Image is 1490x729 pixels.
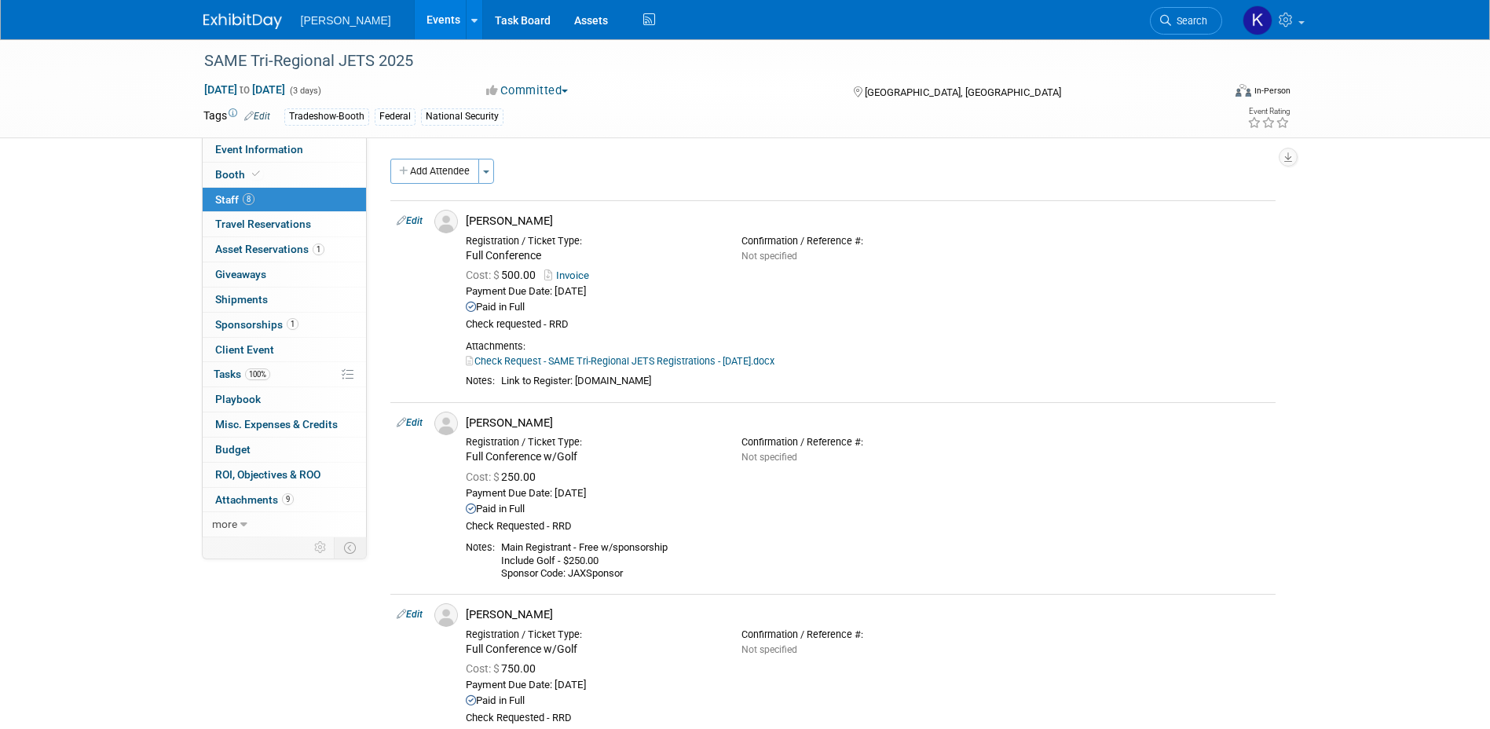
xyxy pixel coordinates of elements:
[203,362,366,386] a: Tasks100%
[466,487,1269,500] div: Payment Due Date: [DATE]
[215,193,254,206] span: Staff
[214,368,270,380] span: Tasks
[375,108,416,125] div: Federal
[334,537,366,558] td: Toggle Event Tabs
[1150,7,1222,35] a: Search
[212,518,237,530] span: more
[215,343,274,356] span: Client Event
[466,503,1269,516] div: Paid in Full
[203,163,366,187] a: Booth
[1129,82,1291,105] div: Event Format
[481,82,574,99] button: Committed
[466,375,495,387] div: Notes:
[466,269,501,281] span: Cost: $
[466,450,718,464] div: Full Conference w/Golf
[466,628,718,641] div: Registration / Ticket Type:
[203,463,366,487] a: ROI, Objectives & ROO
[421,108,503,125] div: National Security
[203,13,282,29] img: ExhibitDay
[741,644,797,655] span: Not specified
[1254,85,1290,97] div: In-Person
[466,541,495,554] div: Notes:
[203,82,286,97] span: [DATE] [DATE]
[215,268,266,280] span: Giveaways
[466,662,542,675] span: 750.00
[203,262,366,287] a: Giveaways
[466,214,1269,229] div: [PERSON_NAME]
[466,318,1269,332] div: Check requested - RRD
[245,368,270,380] span: 100%
[397,215,423,226] a: Edit
[466,694,1269,708] div: Paid in Full
[252,170,260,178] i: Booth reservation complete
[307,537,335,558] td: Personalize Event Tab Strip
[287,318,298,330] span: 1
[215,493,294,506] span: Attachments
[282,493,294,505] span: 9
[741,452,797,463] span: Not specified
[203,212,366,236] a: Travel Reservations
[466,355,774,367] a: Check Request - SAME Tri-Regional JETS Registrations - [DATE].docx
[397,417,423,428] a: Edit
[288,86,321,96] span: (3 days)
[203,137,366,162] a: Event Information
[203,412,366,437] a: Misc. Expenses & Credits
[466,679,1269,692] div: Payment Due Date: [DATE]
[434,603,458,627] img: Associate-Profile-5.png
[203,188,366,212] a: Staff8
[741,251,797,262] span: Not specified
[203,313,366,337] a: Sponsorships1
[244,111,270,122] a: Edit
[215,218,311,230] span: Travel Reservations
[466,607,1269,622] div: [PERSON_NAME]
[215,318,298,331] span: Sponsorships
[1171,15,1207,27] span: Search
[741,235,994,247] div: Confirmation / Reference #:
[466,340,1269,353] div: Attachments:
[466,643,718,657] div: Full Conference w/Golf
[313,244,324,255] span: 1
[203,108,270,126] td: Tags
[199,47,1199,75] div: SAME Tri-Regional JETS 2025
[466,520,1269,533] div: Check Requested - RRD
[215,168,263,181] span: Booth
[203,237,366,262] a: Asset Reservations1
[284,108,369,125] div: Tradeshow-Booth
[466,285,1269,299] div: Payment Due Date: [DATE]
[237,83,252,96] span: to
[215,293,268,306] span: Shipments
[741,628,994,641] div: Confirmation / Reference #:
[466,416,1269,430] div: [PERSON_NAME]
[544,269,595,281] a: Invoice
[215,143,303,156] span: Event Information
[215,468,320,481] span: ROI, Objectives & ROO
[301,14,391,27] span: [PERSON_NAME]
[466,235,718,247] div: Registration / Ticket Type:
[203,488,366,512] a: Attachments9
[1243,5,1272,35] img: Kim Hansen
[501,375,1269,388] div: Link to Register: [DOMAIN_NAME]
[466,712,1269,725] div: Check Requested - RRD
[1247,108,1290,115] div: Event Rating
[203,288,366,312] a: Shipments
[434,412,458,435] img: Associate-Profile-5.png
[466,301,1269,314] div: Paid in Full
[466,249,718,263] div: Full Conference
[741,436,994,449] div: Confirmation / Reference #:
[466,269,542,281] span: 500.00
[203,438,366,462] a: Budget
[466,471,542,483] span: 250.00
[215,243,324,255] span: Asset Reservations
[243,193,254,205] span: 8
[865,86,1061,98] span: [GEOGRAPHIC_DATA], [GEOGRAPHIC_DATA]
[215,393,261,405] span: Playbook
[1236,84,1251,97] img: Format-Inperson.png
[215,418,338,430] span: Misc. Expenses & Credits
[501,541,1269,581] div: Main Registrant - Free w/sponsorship Include Golf - $250.00 Sponsor Code: JAXSponsor
[466,662,501,675] span: Cost: $
[215,443,251,456] span: Budget
[397,609,423,620] a: Edit
[466,436,718,449] div: Registration / Ticket Type:
[434,210,458,233] img: Associate-Profile-5.png
[390,159,479,184] button: Add Attendee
